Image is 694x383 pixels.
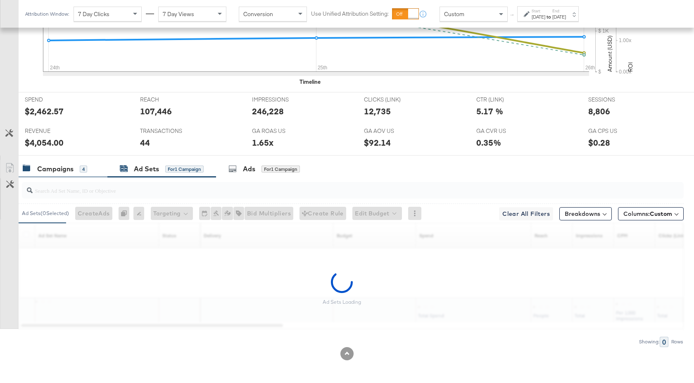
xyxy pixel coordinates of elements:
[33,179,624,195] input: Search Ad Set Name, ID or Objective
[311,10,389,18] label: Use Unified Attribution Setting:
[639,339,660,345] div: Showing:
[25,96,87,104] span: SPEND
[588,105,610,117] div: 8,806
[559,207,612,220] button: Breakdowns
[509,14,516,17] span: ↑
[532,8,545,14] label: Start:
[618,207,684,220] button: Columns:Custom
[252,127,314,135] span: GA ROAS US
[476,137,501,149] div: 0.35%
[163,10,194,18] span: 7 Day Views
[476,127,538,135] span: GA CVR US
[134,164,159,174] div: Ad Sets
[25,127,87,135] span: REVENUE
[299,78,321,86] div: Timeline
[660,337,668,347] div: 0
[627,62,634,72] text: ROI
[25,11,69,17] div: Attribution Window:
[22,210,69,217] div: Ad Sets ( 0 Selected)
[323,299,361,305] div: Ad Sets Loading
[165,165,204,173] div: for 1 Campaign
[243,164,255,174] div: Ads
[37,164,74,174] div: Campaigns
[623,210,672,218] span: Columns:
[552,14,566,20] div: [DATE]
[140,137,150,149] div: 44
[140,105,172,117] div: 107,446
[140,127,202,135] span: TRANSACTIONS
[552,8,566,14] label: End:
[364,96,426,104] span: CLICKS (LINK)
[499,207,553,220] button: Clear All Filters
[545,14,552,20] strong: to
[476,96,538,104] span: CTR (LINK)
[243,10,273,18] span: Conversion
[261,165,300,173] div: for 1 Campaign
[80,165,87,173] div: 4
[650,210,672,218] span: Custom
[444,10,464,18] span: Custom
[252,137,273,149] div: 1.65x
[588,137,610,149] div: $0.28
[364,105,391,117] div: 12,735
[252,105,284,117] div: 246,228
[476,105,503,117] div: 5.17 %
[252,96,314,104] span: IMPRESSIONS
[606,35,613,72] text: Amount (USD)
[671,339,684,345] div: Rows
[140,96,202,104] span: REACH
[532,14,545,20] div: [DATE]
[25,105,64,117] div: $2,462.57
[78,10,109,18] span: 7 Day Clicks
[502,209,550,219] span: Clear All Filters
[364,137,391,149] div: $92.14
[364,127,426,135] span: GA AOV US
[119,207,133,220] div: 0
[25,137,64,149] div: $4,054.00
[588,127,650,135] span: GA CPS US
[588,96,650,104] span: SESSIONS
